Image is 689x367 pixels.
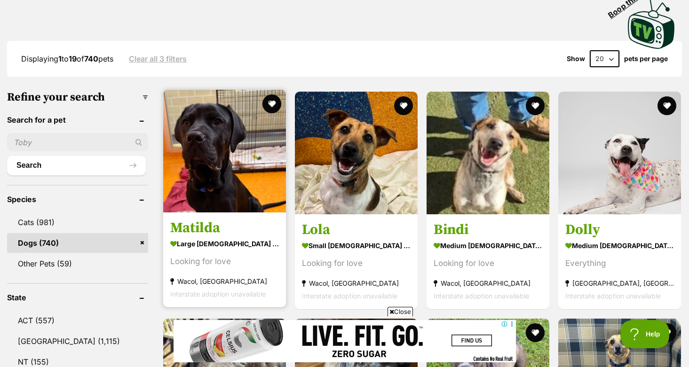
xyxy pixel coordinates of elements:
[69,54,77,63] strong: 19
[58,54,62,63] strong: 1
[163,212,286,308] a: Matilda large [DEMOGRAPHIC_DATA] Dog Looking for love Wacol, [GEOGRAPHIC_DATA] Interstate adoptio...
[302,292,397,300] span: Interstate adoption unavailable
[302,277,411,290] strong: Wacol, [GEOGRAPHIC_DATA]
[394,96,413,115] button: favourite
[624,55,668,62] label: pets per page
[129,55,187,63] a: Clear all 3 filters
[388,307,413,316] span: Close
[170,219,279,237] h3: Matilda
[567,55,585,62] span: Show
[657,96,676,115] button: favourite
[170,290,266,298] span: Interstate adoption unavailable
[434,292,529,300] span: Interstate adoption unavailable
[526,96,545,115] button: favourite
[7,233,148,253] a: Dogs (740)
[21,54,113,63] span: Displaying to of pets
[295,214,418,310] a: Lola small [DEMOGRAPHIC_DATA] Dog Looking for love Wacol, [GEOGRAPHIC_DATA] Interstate adoption u...
[565,221,674,239] h3: Dolly
[302,258,411,270] div: Looking for love
[262,94,281,113] button: favourite
[7,133,148,151] input: Toby
[7,195,148,203] header: Species
[427,92,549,214] img: Bindi - Australian Cattle Dog x Bull Arab Dog
[565,277,674,290] strong: [GEOGRAPHIC_DATA], [GEOGRAPHIC_DATA]
[7,254,148,273] a: Other Pets (59)
[295,92,418,214] img: Lola - Jack Russell Terrier Dog
[163,90,286,212] img: Matilda - Neapolitan Mastiff Dog
[565,239,674,253] strong: medium [DEMOGRAPHIC_DATA] Dog
[526,323,545,342] button: favourite
[565,258,674,270] div: Everything
[84,54,98,63] strong: 740
[620,320,670,348] iframe: Help Scout Beacon - Open
[558,214,681,310] a: Dolly medium [DEMOGRAPHIC_DATA] Dog Everything [GEOGRAPHIC_DATA], [GEOGRAPHIC_DATA] Interstate ad...
[7,116,148,124] header: Search for a pet
[302,221,411,239] h3: Lola
[174,320,516,362] iframe: Advertisement
[7,331,148,351] a: [GEOGRAPHIC_DATA] (1,115)
[302,239,411,253] strong: small [DEMOGRAPHIC_DATA] Dog
[427,214,549,310] a: Bindi medium [DEMOGRAPHIC_DATA] Dog Looking for love Wacol, [GEOGRAPHIC_DATA] Interstate adoption...
[170,275,279,288] strong: Wacol, [GEOGRAPHIC_DATA]
[7,212,148,232] a: Cats (981)
[7,91,148,104] h3: Refine your search
[7,311,148,330] a: ACT (557)
[7,293,148,302] header: State
[434,239,542,253] strong: medium [DEMOGRAPHIC_DATA] Dog
[434,258,542,270] div: Looking for love
[565,292,661,300] span: Interstate adoption unavailable
[558,92,681,214] img: Dolly - Australian Cattle Dog
[170,256,279,268] div: Looking for love
[170,237,279,251] strong: large [DEMOGRAPHIC_DATA] Dog
[434,277,542,290] strong: Wacol, [GEOGRAPHIC_DATA]
[434,221,542,239] h3: Bindi
[7,156,146,175] button: Search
